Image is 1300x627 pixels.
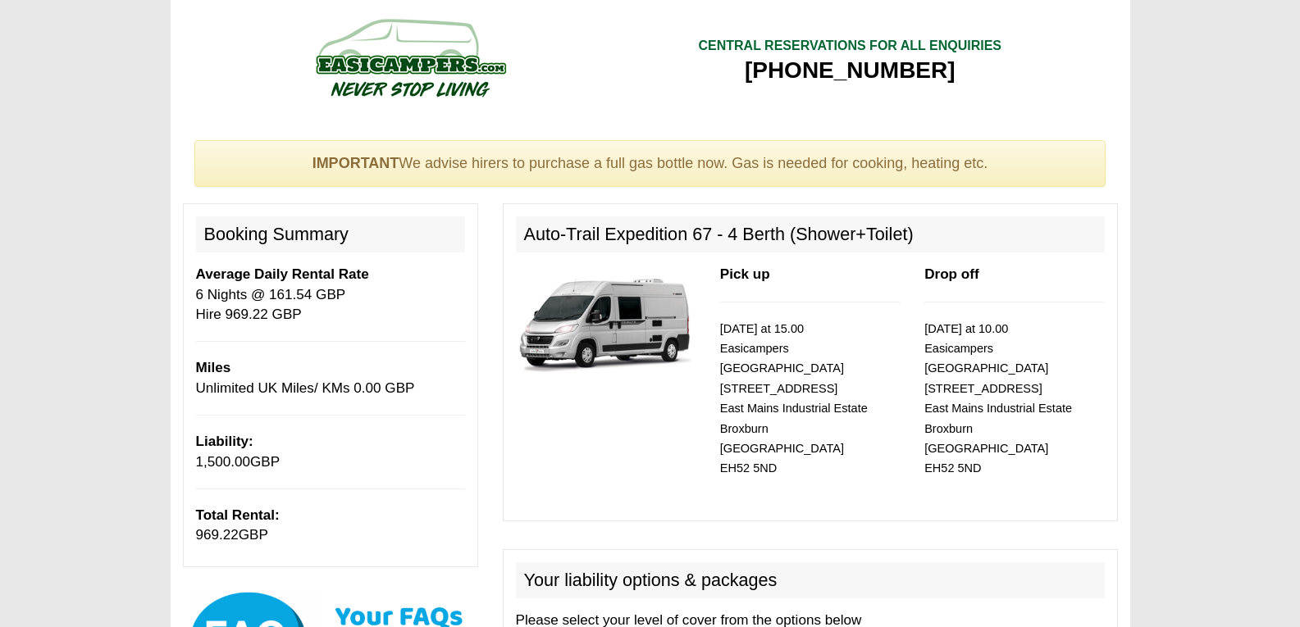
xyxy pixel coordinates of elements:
[196,527,239,543] span: 969.22
[924,266,978,282] b: Drop off
[254,12,566,102] img: campers-checkout-logo.png
[196,265,465,325] p: 6 Nights @ 161.54 GBP Hire 969.22 GBP
[516,265,696,380] img: 337.jpg
[194,140,1106,188] div: We advise hirers to purchase a full gas bottle now. Gas is needed for cooking, heating etc.
[196,434,253,449] b: Liability:
[196,216,465,252] h2: Booking Summary
[196,360,231,375] b: Miles
[720,266,770,282] b: Pick up
[196,454,251,470] span: 1,500.00
[196,506,465,546] p: GBP
[196,507,280,523] b: Total Rental:
[720,322,868,475] small: [DATE] at 15.00 Easicampers [GEOGRAPHIC_DATA] [STREET_ADDRESS] East Mains Industrial Estate Broxb...
[516,216,1105,252] h2: Auto-Trail Expedition 67 - 4 Berth (Shower+Toilet)
[924,322,1072,475] small: [DATE] at 10.00 Easicampers [GEOGRAPHIC_DATA] [STREET_ADDRESS] East Mains Industrial Estate Broxb...
[312,155,399,171] strong: IMPORTANT
[196,432,465,472] p: GBP
[196,266,369,282] b: Average Daily Rental Rate
[516,562,1105,598] h2: Your liability options & packages
[196,358,465,398] p: Unlimited UK Miles/ KMs 0.00 GBP
[698,37,1001,56] div: CENTRAL RESERVATIONS FOR ALL ENQUIRIES
[698,56,1001,85] div: [PHONE_NUMBER]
